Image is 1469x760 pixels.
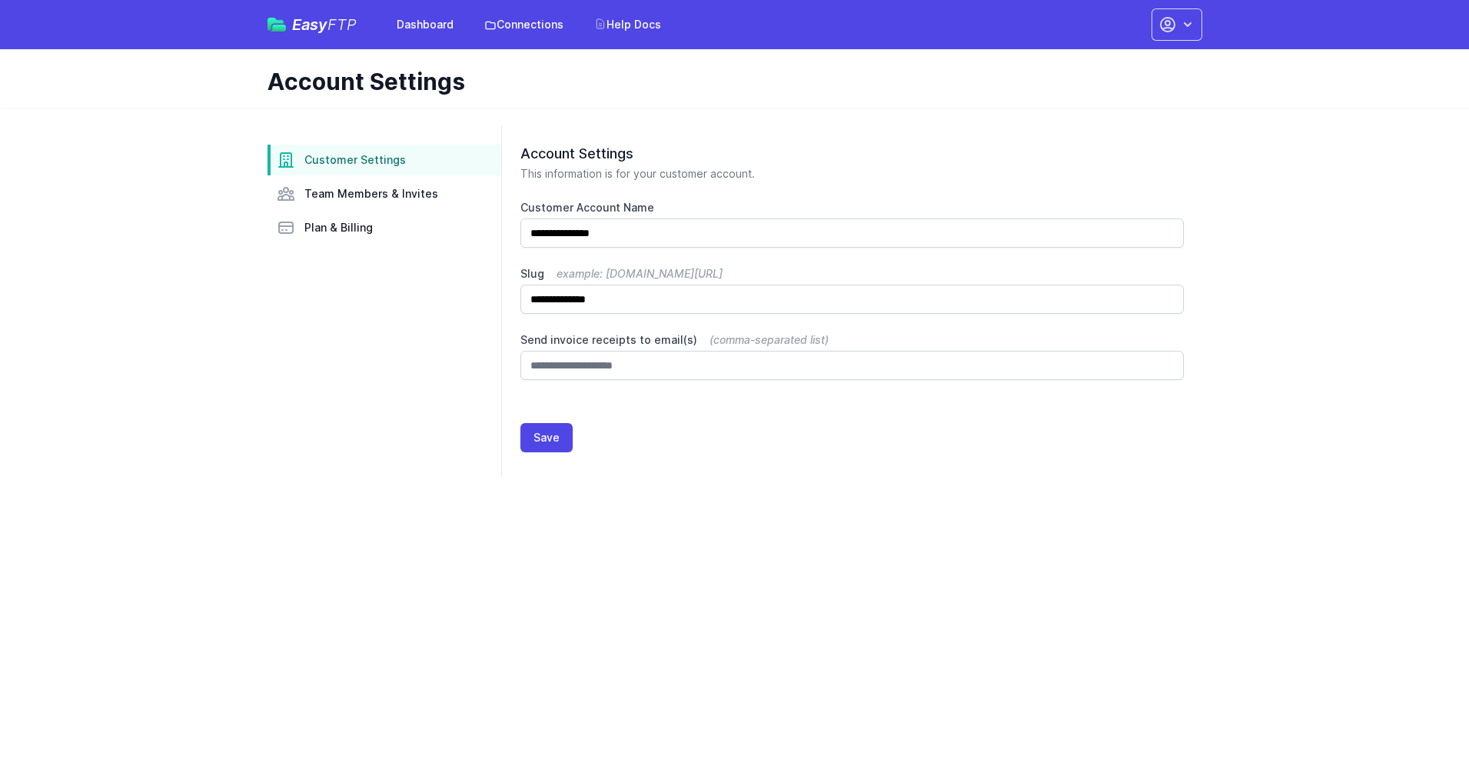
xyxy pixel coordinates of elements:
span: Team Members & Invites [304,186,438,202]
img: easyftp_logo.png [268,18,286,32]
a: Plan & Billing [268,212,501,243]
span: FTP [327,15,357,34]
a: Dashboard [387,11,463,38]
span: example: [DOMAIN_NAME][URL] [557,267,723,280]
a: Customer Settings [268,145,501,175]
span: Plan & Billing [304,220,373,235]
label: Send invoice receipts to email(s) [520,332,1184,348]
label: Slug [520,266,1184,282]
p: This information is for your customer account. [520,166,1184,182]
a: EasyFTP [268,17,357,32]
span: (comma-separated list) [710,333,829,346]
h2: Account Settings [520,145,1184,163]
span: Customer Settings [304,152,406,168]
a: Connections [475,11,573,38]
a: Help Docs [585,11,670,38]
h1: Account Settings [268,68,1190,95]
a: Team Members & Invites [268,178,501,209]
button: Save [520,423,573,452]
span: Easy [292,17,357,32]
label: Customer Account Name [520,200,1184,215]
